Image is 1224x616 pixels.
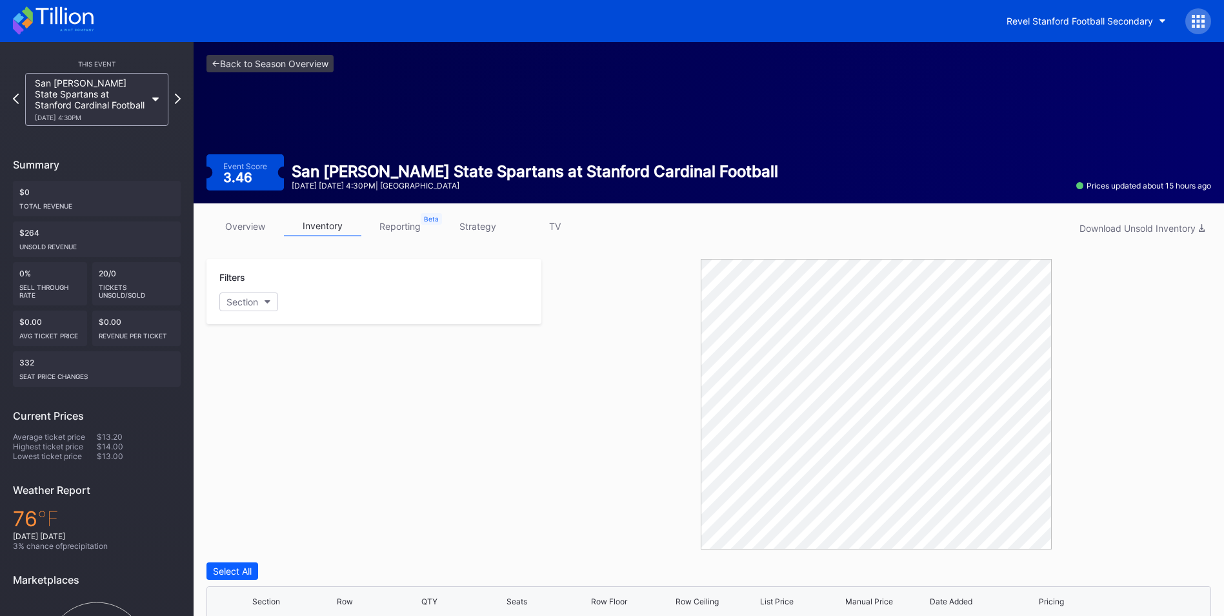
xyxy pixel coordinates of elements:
div: $13.00 [97,451,181,461]
div: $264 [13,221,181,257]
a: overview [206,216,284,236]
div: Summary [13,158,181,171]
div: 76 [13,506,181,531]
button: Section [219,293,278,311]
div: Highest ticket price [13,442,97,451]
div: 0% [13,262,87,305]
div: Section [226,296,258,307]
div: Section [252,597,280,606]
div: Marketplaces [13,573,181,586]
div: 3.46 [223,171,256,184]
div: Date Added [930,597,972,606]
div: seat price changes [19,367,174,380]
div: QTY [421,597,437,606]
a: TV [516,216,594,236]
div: Filters [219,272,528,283]
div: Avg ticket price [19,327,81,340]
div: $14.00 [97,442,181,451]
div: Manual Price [845,597,893,606]
div: 332 [13,351,181,387]
div: 20/0 [92,262,181,305]
div: $0 [13,181,181,216]
div: $13.20 [97,432,181,442]
div: Row Ceiling [676,597,719,606]
div: Lowest ticket price [13,451,97,461]
div: [DATE] 4:30PM [35,114,146,121]
div: $0.00 [13,311,87,346]
button: Download Unsold Inventory [1073,220,1211,237]
div: Revenue per ticket [99,327,175,340]
div: Total Revenue [19,197,174,210]
div: San [PERSON_NAME] State Spartans at Stanford Cardinal Football [35,77,146,121]
a: strategy [439,216,516,236]
div: Revel Stanford Football Secondary [1007,15,1153,26]
div: Row Floor [591,597,627,606]
div: [DATE] [DATE] 4:30PM | [GEOGRAPHIC_DATA] [292,181,778,190]
div: Seats [507,597,527,606]
div: Current Prices [13,409,181,422]
button: Select All [206,562,258,580]
div: Sell Through Rate [19,278,81,299]
div: [DATE] [DATE] [13,531,181,541]
div: Unsold Revenue [19,238,174,251]
div: List Price [760,597,794,606]
div: This Event [13,60,181,68]
a: inventory [284,216,361,236]
div: Tickets Unsold/Sold [99,278,175,299]
div: Average ticket price [13,432,97,442]
div: Download Unsold Inventory [1079,223,1205,234]
div: Pricing [1039,597,1064,606]
div: Event Score [223,161,267,171]
span: ℉ [37,506,59,531]
div: Row [337,597,353,606]
a: <-Back to Season Overview [206,55,334,72]
div: 3 % chance of precipitation [13,541,181,551]
div: Weather Report [13,484,181,497]
div: $0.00 [92,311,181,346]
div: Prices updated about 15 hours ago [1076,181,1211,190]
a: reporting [361,216,439,236]
div: San [PERSON_NAME] State Spartans at Stanford Cardinal Football [292,162,778,181]
div: Select All [213,566,252,577]
button: Revel Stanford Football Secondary [997,9,1176,33]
